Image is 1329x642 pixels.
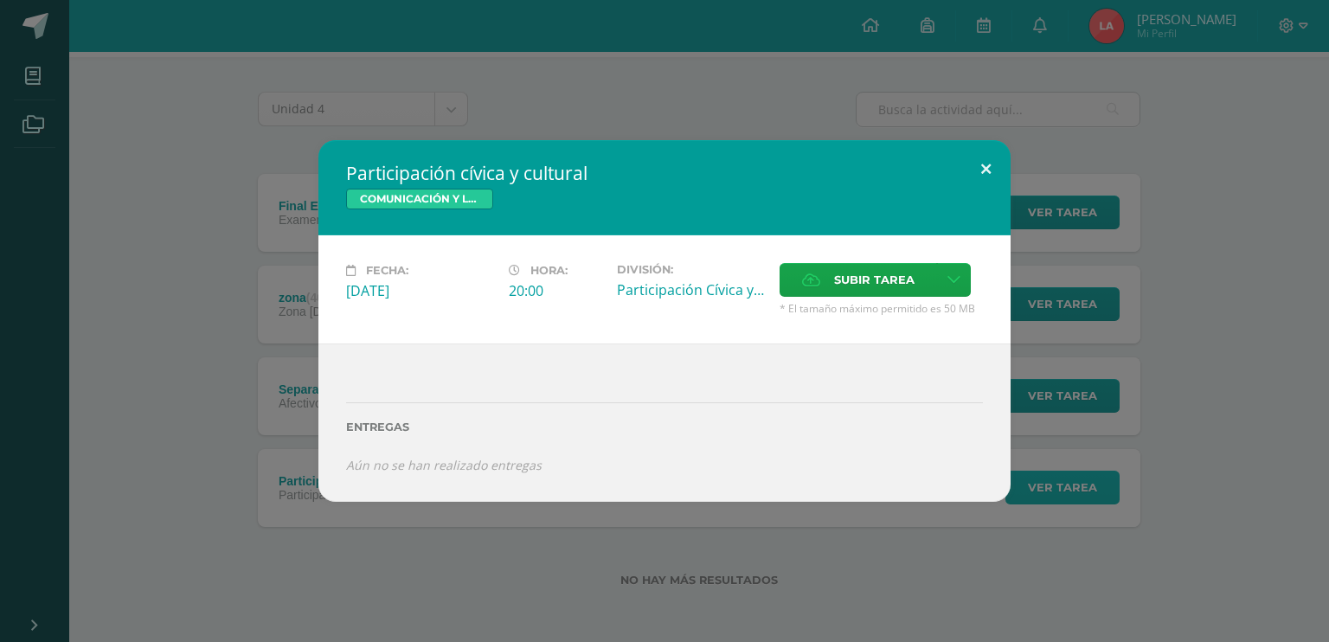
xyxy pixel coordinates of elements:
[961,140,1011,199] button: Close (Esc)
[780,301,983,316] span: * El tamaño máximo permitido es 50 MB
[366,264,408,277] span: Fecha:
[346,457,542,473] i: Aún no se han realizado entregas
[509,281,603,300] div: 20:00
[346,161,983,185] h2: Participación cívica y cultural
[834,264,915,296] span: Subir tarea
[530,264,568,277] span: Hora:
[617,263,766,276] label: División:
[346,421,983,433] label: Entregas
[617,280,766,299] div: Participación Cívica y Cultural
[346,189,493,209] span: COMUNICACIÓN Y LENGUAJE L3 [ INGLÉS]
[346,281,495,300] div: [DATE]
